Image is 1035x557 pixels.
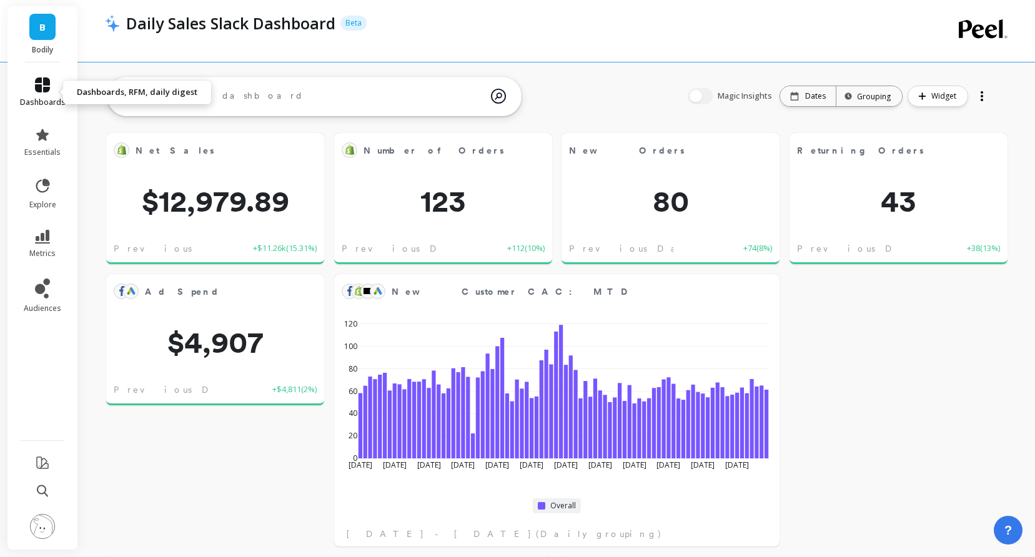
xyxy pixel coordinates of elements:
span: Number of Orders [364,142,505,159]
div: Grouping [848,91,891,102]
img: magic search icon [491,79,506,113]
button: Widget [908,86,968,107]
span: Net Sales [136,144,214,157]
span: $12,979.89 [106,186,324,216]
span: 80 [562,186,780,216]
span: B [39,20,46,34]
span: 123 [334,186,552,216]
span: New Orders [569,144,685,157]
span: Magic Insights [718,90,775,102]
span: Previous Day [342,242,462,255]
button: ? [994,516,1023,545]
span: dashboards [20,97,66,107]
span: $4,907 [106,327,324,357]
span: (Daily grouping) [536,528,662,540]
span: Overall [550,501,576,511]
span: Previous Day [797,242,917,255]
span: Ad Spend [145,285,220,298]
span: ? [1004,521,1012,539]
span: Returning Orders [797,142,960,159]
span: audiences [24,303,61,313]
span: Previous Day [569,242,689,255]
span: [DATE] - [DATE] [347,528,532,540]
span: +38 ( 13% ) [967,242,1000,255]
span: Number of Orders [364,144,504,157]
span: essentials [24,147,61,157]
span: New Customer CAC: MTD [392,285,635,298]
span: metrics [29,249,56,259]
p: Beta [340,16,367,31]
span: +$11.26k ( 15.31% ) [253,242,317,255]
span: +112 ( 10% ) [507,242,545,255]
img: profile picture [30,514,55,539]
img: header icon [105,14,120,32]
span: Previous Day [114,242,234,255]
span: Widget [931,90,960,102]
span: 43 [790,186,1008,216]
span: +74 ( 8% ) [743,242,772,255]
p: Bodily [20,45,66,55]
span: explore [29,200,56,210]
span: New Orders [569,142,732,159]
span: +$4,811 ( 2% ) [272,383,317,396]
span: New Customer CAC: MTD [392,283,732,300]
span: Ad Spend [145,283,277,300]
span: Previous Day [114,383,234,396]
span: Net Sales [136,142,277,159]
p: Daily Sales Slack Dashboard [126,12,335,34]
span: Returning Orders [797,144,924,157]
p: Dates [805,91,826,101]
